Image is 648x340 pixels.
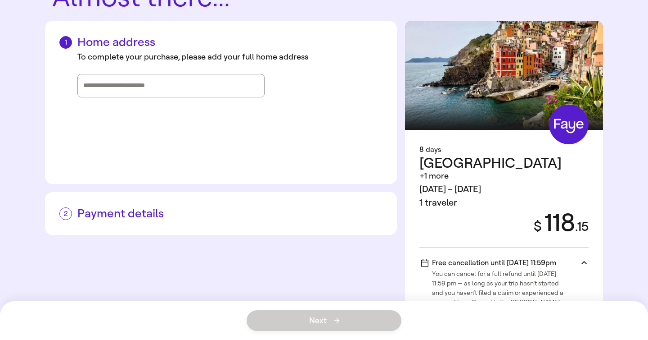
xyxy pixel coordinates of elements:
div: [DATE] – [DATE] [419,183,589,196]
div: 118 [523,210,589,236]
span: . 15 [575,219,589,234]
h2: Home address [59,35,382,49]
span: Next [309,317,339,325]
span: You can cancel for a full refund until [DATE] 11:59 pm — as long as your trip hasn’t started and ... [432,267,567,317]
span: [GEOGRAPHIC_DATA] [419,155,562,171]
input: Street address, city, state [83,79,259,92]
span: Free cancellation until [DATE] 11:59pm [421,258,556,267]
span: +1 more [419,171,449,181]
div: 8 days [419,144,589,155]
h2: Payment details [59,207,382,221]
button: Next [247,310,401,331]
div: To complete your purchase, please add your full home address [77,51,382,63]
span: $ [534,218,542,234]
div: 1 traveler [419,196,589,210]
